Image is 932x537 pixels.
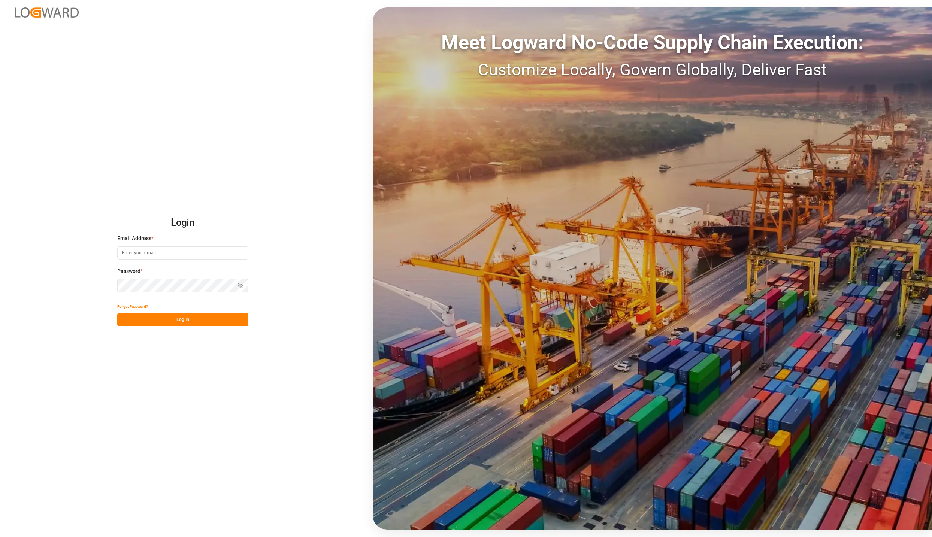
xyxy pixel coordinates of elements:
[15,7,79,18] img: Logward_new_orange.png
[117,267,140,275] span: Password
[117,234,151,242] span: Email Address
[117,211,248,235] h2: Login
[373,57,932,82] div: Customize Locally, Govern Globally, Deliver Fast
[117,300,148,313] button: Forgot Password?
[373,28,932,57] div: Meet Logward No-Code Supply Chain Execution:
[117,246,248,260] input: Enter your email
[117,313,248,326] button: Log In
